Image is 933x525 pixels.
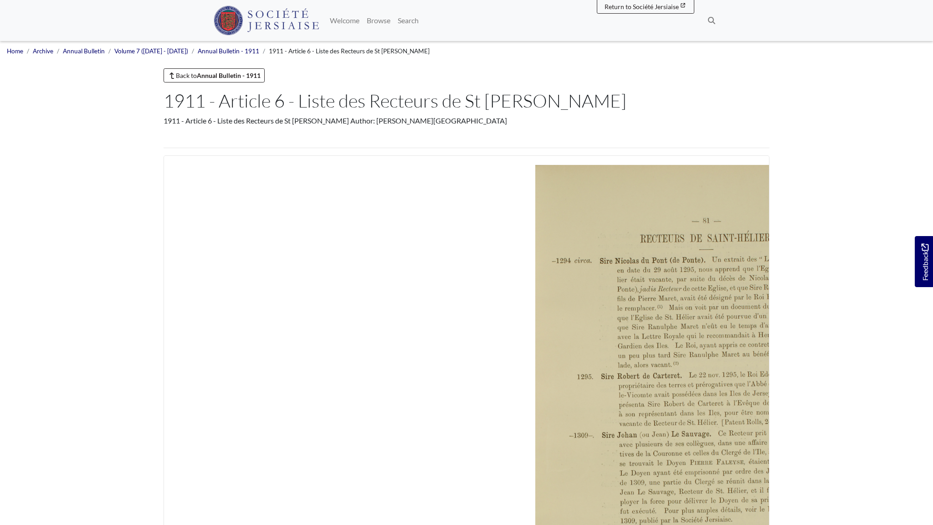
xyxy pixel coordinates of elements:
[33,47,53,55] a: Archive
[919,244,930,281] span: Feedback
[63,47,105,55] a: Annual Bulletin
[164,68,265,82] a: Back toAnnual Bulletin - 1911
[915,236,933,287] a: Would you like to provide feedback?
[269,47,430,55] span: 1911 - Article 6 - Liste des Recteurs de St [PERSON_NAME]
[164,90,769,112] h1: 1911 - Article 6 - Liste des Recteurs de St [PERSON_NAME]
[605,3,679,10] span: Return to Société Jersiaise
[394,11,422,30] a: Search
[326,11,363,30] a: Welcome
[363,11,394,30] a: Browse
[114,47,188,55] a: Volume 7 ([DATE] - [DATE])
[214,4,319,37] a: Société Jersiaise logo
[7,47,23,55] a: Home
[198,47,259,55] a: Annual Bulletin - 1911
[164,115,769,126] div: 1911 - Article 6 - Liste des Recteurs de St [PERSON_NAME] Author: [PERSON_NAME][GEOGRAPHIC_DATA]
[197,72,261,79] strong: Annual Bulletin - 1911
[214,6,319,35] img: Société Jersiaise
